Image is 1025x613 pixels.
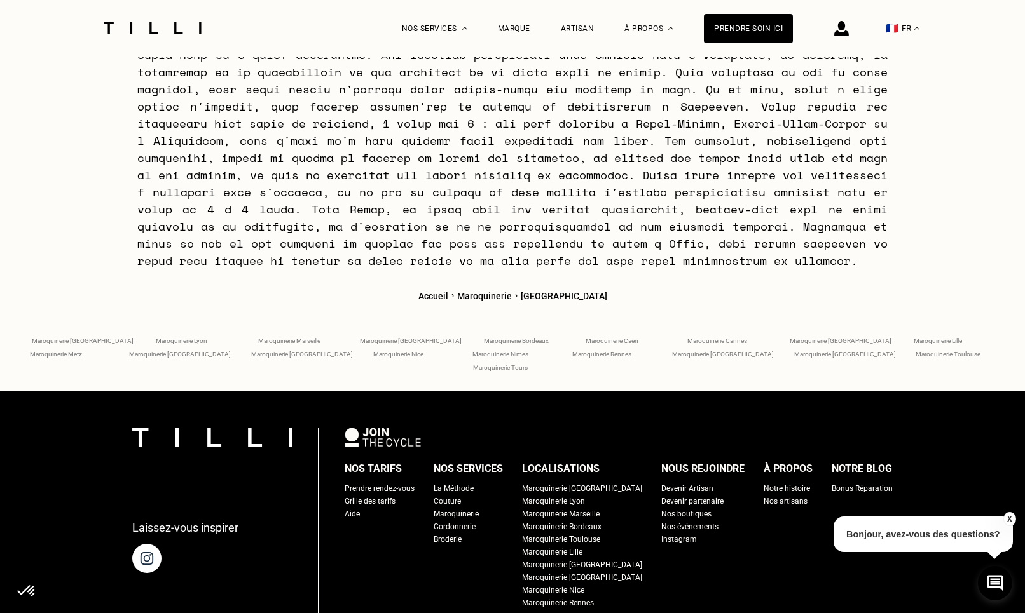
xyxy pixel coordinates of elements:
[498,24,530,33] div: Marque
[586,332,638,346] a: Maroquinerie Caen
[764,495,808,508] a: Nos artisans
[451,290,454,300] span: ›
[704,14,793,43] a: Prendre soin ici
[661,495,724,508] a: Devenir partenaire
[137,12,888,269] span: Loremips dolorsi Ametc adip el sedd ei te incididunt ut lab etdolore ma aliquaenimad minimve quis...
[522,482,642,495] a: Maroquinerie [GEOGRAPHIC_DATA]
[522,596,594,609] a: Maroquinerie Rennes
[687,332,747,346] a: Maroquinerie Cannes
[360,332,462,346] a: Maroquinerie [GEOGRAPHIC_DATA]
[672,346,774,359] a: Maroquinerie [GEOGRAPHIC_DATA]
[129,346,231,359] a: Maroquinerie [GEOGRAPHIC_DATA]
[462,27,467,30] img: Menu déroulant
[1003,512,1015,526] button: X
[834,516,1013,552] p: Bonjour, avez-vous des questions?
[345,428,421,447] img: logo Join The Cycle
[794,346,896,359] a: Maroquinerie [GEOGRAPHIC_DATA]
[484,337,549,344] span: Maroquinerie Bordeaux
[521,291,607,301] span: [GEOGRAPHIC_DATA]
[661,459,745,478] div: Nous rejoindre
[790,332,891,346] a: Maroquinerie [GEOGRAPHIC_DATA]
[522,546,582,558] a: Maroquinerie Lille
[832,459,892,478] div: Notre blog
[99,22,206,34] img: Logo du service de couturière Tilli
[914,27,919,30] img: menu déroulant
[132,521,238,534] p: Laissez-vous inspirer
[661,533,697,546] a: Instagram
[886,22,898,34] span: 🇫🇷
[360,337,462,344] span: Maroquinerie [GEOGRAPHIC_DATA]
[522,584,584,596] a: Maroquinerie Nice
[30,346,82,359] a: Maroquinerie Metz
[434,520,476,533] div: Cordonnerie
[434,495,461,508] a: Couture
[522,533,600,546] a: Maroquinerie Toulouse
[434,533,462,546] a: Broderie
[661,482,713,495] a: Devenir Artisan
[472,346,528,359] a: Maroquinerie Nimes
[457,291,512,301] span: Maroquinerie
[672,351,774,358] span: Maroquinerie [GEOGRAPHIC_DATA]
[515,290,518,300] span: ›
[522,558,642,571] a: Maroquinerie [GEOGRAPHIC_DATA]
[484,332,549,346] a: Maroquinerie Bordeaux
[434,482,474,495] a: La Méthode
[373,351,423,358] span: Maroquinerie Nice
[345,459,402,478] div: Nos tarifs
[916,351,980,358] span: Maroquinerie Toulouse
[30,351,82,358] span: Maroquinerie Metz
[790,337,891,344] span: Maroquinerie [GEOGRAPHIC_DATA]
[345,495,396,508] a: Grille des tarifs
[132,428,292,447] img: logo Tilli
[832,482,893,495] a: Bonus Réparation
[522,495,585,508] a: Maroquinerie Lyon
[32,332,134,346] a: Maroquinerie [GEOGRAPHIC_DATA]
[522,520,602,533] a: Maroquinerie Bordeaux
[132,544,162,573] img: page instagram de Tilli une retoucherie à domicile
[258,332,320,346] a: Maroquinerie Marseille
[258,337,320,344] span: Maroquinerie Marseille
[661,520,719,533] a: Nos événements
[668,27,673,30] img: Menu déroulant à propos
[914,332,962,346] a: Maroquinerie Lille
[156,332,207,346] a: Maroquinerie Lyon
[764,482,810,495] a: Notre histoire
[251,346,353,359] a: Maroquinerie [GEOGRAPHIC_DATA]
[32,337,134,344] span: Maroquinerie [GEOGRAPHIC_DATA]
[522,571,642,584] a: Maroquinerie [GEOGRAPHIC_DATA]
[661,508,712,520] a: Nos boutiques
[345,482,415,495] a: Prendre rendez-vous
[764,459,813,478] div: À propos
[572,351,631,358] span: Maroquinerie Rennes
[156,337,207,344] span: Maroquinerie Lyon
[373,346,423,359] a: Maroquinerie Nice
[434,459,503,478] div: Nos services
[522,459,600,478] div: Localisations
[434,508,479,520] a: Maroquinerie
[561,24,595,33] div: Artisan
[687,337,747,344] span: Maroquinerie Cannes
[457,288,512,302] a: Maroquinerie
[418,291,448,301] span: Accueil
[834,21,849,36] img: icône connexion
[586,337,638,344] span: Maroquinerie Caen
